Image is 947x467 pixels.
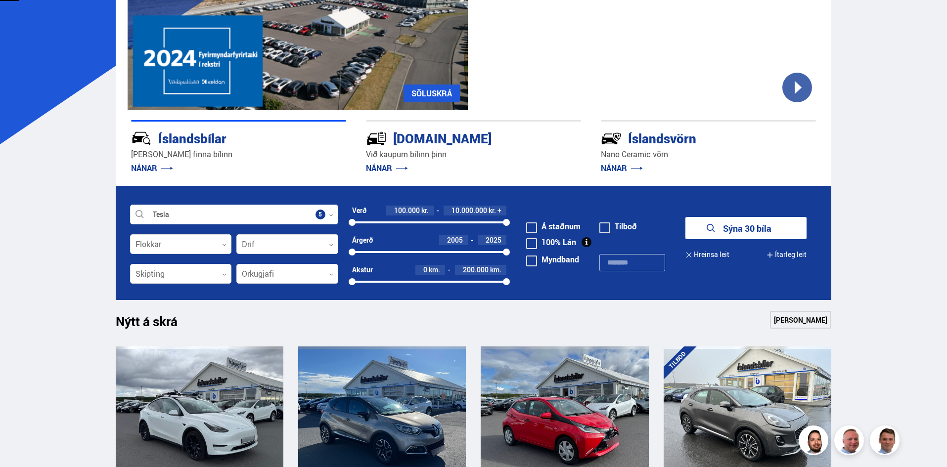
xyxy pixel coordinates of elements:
div: Íslandsvörn [601,129,781,146]
span: 200.000 [463,265,489,274]
span: kr. [421,207,429,214]
span: 100.000 [394,206,420,215]
img: JRvxyua_JYH6wB4c.svg [131,128,152,149]
span: 0 [423,265,427,274]
div: Akstur [352,266,373,274]
a: SÖLUSKRÁ [404,85,460,102]
div: Íslandsbílar [131,129,311,146]
img: FbJEzSuNWCJXmdc-.webp [871,427,901,457]
a: [PERSON_NAME] [770,311,831,329]
span: kr. [489,207,496,214]
span: km. [490,266,501,274]
label: Tilboð [599,222,637,230]
label: Myndband [526,255,579,263]
button: Ítarleg leit [767,244,807,266]
img: -Svtn6bYgwAsiwNX.svg [601,128,622,149]
label: Á staðnum [526,222,581,230]
p: Við kaupum bílinn þinn [366,149,581,160]
label: 100% Lán [526,238,576,246]
div: [DOMAIN_NAME] [366,129,546,146]
span: km. [429,266,440,274]
a: NÁNAR [131,163,173,173]
div: Árgerð [352,236,373,244]
span: + [497,207,501,214]
img: tr5P-W3DuiFaO7aO.svg [366,128,387,149]
img: nhp88E3Fdnt1Opn2.png [800,427,830,457]
div: Verð [352,207,366,214]
span: 2025 [486,235,501,245]
button: Hreinsa leit [685,244,729,266]
a: NÁNAR [366,163,408,173]
span: 10.000.000 [451,206,487,215]
p: [PERSON_NAME] finna bílinn [131,149,346,160]
span: 2005 [447,235,463,245]
button: Sýna 30 bíla [685,217,807,239]
p: Nano Ceramic vörn [601,149,816,160]
img: siFngHWaQ9KaOqBr.png [836,427,865,457]
button: Opna LiveChat spjallviðmót [8,4,38,34]
h1: Nýtt á skrá [116,314,195,335]
a: NÁNAR [601,163,643,173]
